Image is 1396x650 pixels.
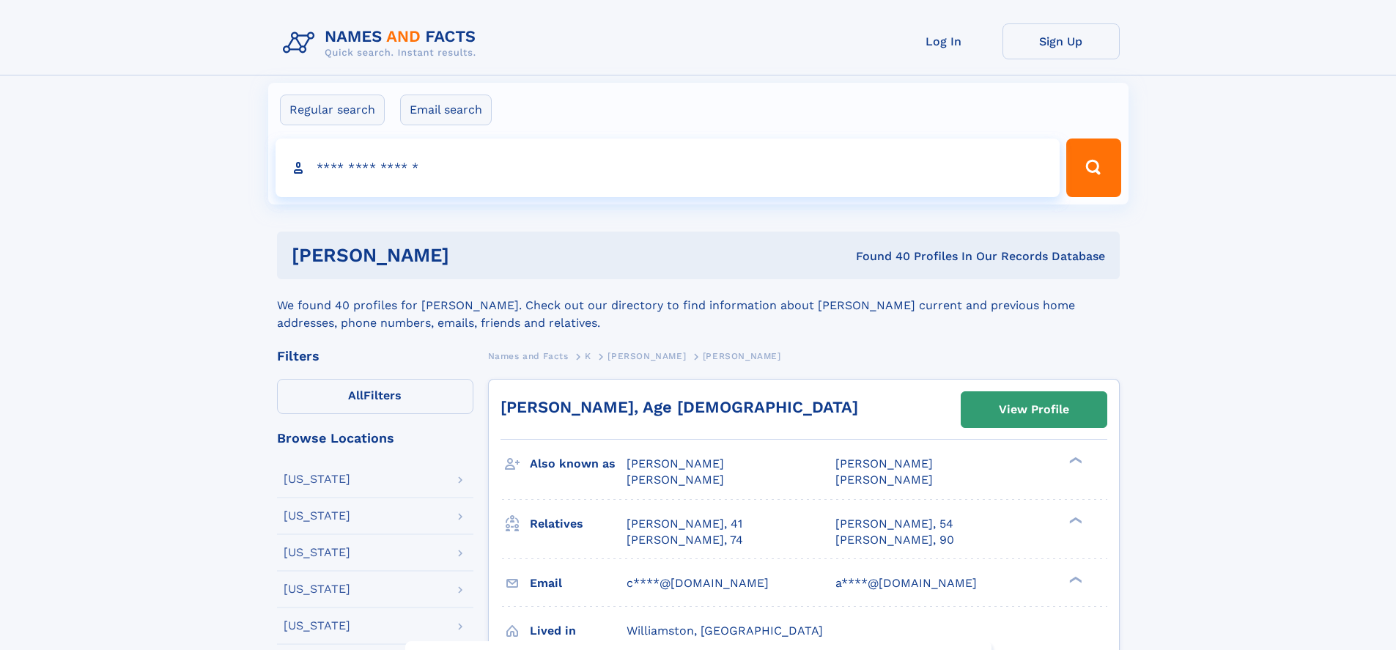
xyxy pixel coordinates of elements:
[607,347,686,365] a: [PERSON_NAME]
[703,351,781,361] span: [PERSON_NAME]
[277,350,473,363] div: Filters
[488,347,569,365] a: Names and Facts
[999,393,1069,426] div: View Profile
[835,473,933,487] span: [PERSON_NAME]
[284,473,350,485] div: [US_STATE]
[277,379,473,414] label: Filters
[284,620,350,632] div: [US_STATE]
[501,398,858,416] a: [PERSON_NAME], Age [DEMOGRAPHIC_DATA]
[284,547,350,558] div: [US_STATE]
[627,516,742,532] a: [PERSON_NAME], 41
[1066,515,1083,525] div: ❯
[835,516,953,532] a: [PERSON_NAME], 54
[530,451,627,476] h3: Also known as
[585,347,591,365] a: K
[1066,139,1120,197] button: Search Button
[277,279,1120,332] div: We found 40 profiles for [PERSON_NAME]. Check out our directory to find information about [PERSON...
[284,583,350,595] div: [US_STATE]
[530,571,627,596] h3: Email
[277,23,488,63] img: Logo Names and Facts
[885,23,1002,59] a: Log In
[835,457,933,470] span: [PERSON_NAME]
[277,432,473,445] div: Browse Locations
[348,388,363,402] span: All
[627,532,743,548] a: [PERSON_NAME], 74
[627,624,823,638] span: Williamston, [GEOGRAPHIC_DATA]
[530,511,627,536] h3: Relatives
[627,457,724,470] span: [PERSON_NAME]
[280,95,385,125] label: Regular search
[961,392,1107,427] a: View Profile
[585,351,591,361] span: K
[400,95,492,125] label: Email search
[530,618,627,643] h3: Lived in
[652,248,1105,265] div: Found 40 Profiles In Our Records Database
[292,246,653,265] h1: [PERSON_NAME]
[1002,23,1120,59] a: Sign Up
[276,139,1060,197] input: search input
[1066,456,1083,465] div: ❯
[1066,575,1083,584] div: ❯
[627,473,724,487] span: [PERSON_NAME]
[835,532,954,548] a: [PERSON_NAME], 90
[607,351,686,361] span: [PERSON_NAME]
[284,510,350,522] div: [US_STATE]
